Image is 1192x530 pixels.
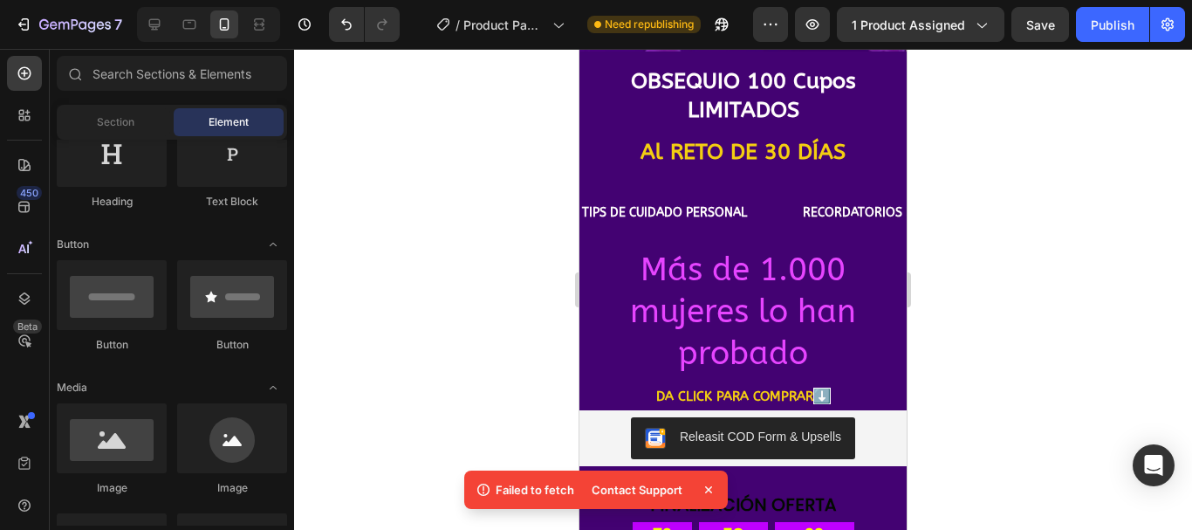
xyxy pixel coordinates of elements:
div: Image [57,480,167,496]
span: ⬇️ [234,339,251,355]
p: Failed to fetch [496,481,574,499]
input: Search Sections & Elements [57,56,287,91]
div: 22 [209,477,261,499]
span: Save [1026,17,1055,32]
button: Publish [1076,7,1149,42]
span: / [456,16,460,34]
span: Section [97,114,134,130]
div: Text Block [177,194,287,210]
span: Button [57,237,89,252]
button: Releasit COD Form & Upsells [51,368,276,410]
span: Toggle open [259,374,287,402]
div: Button [177,337,287,353]
p: RECORDATORIOS PARA TUS GOMAS [223,153,428,175]
div: 58 [134,477,175,499]
div: 72 [67,477,99,499]
div: Open Intercom Messenger [1133,444,1175,486]
button: Save [1011,7,1069,42]
span: 1 product assigned [852,16,965,34]
button: 7 [7,7,130,42]
div: Contact Support [581,478,693,502]
button: 1 product assigned [837,7,1004,42]
span: Element [209,114,249,130]
span: Product Page - [DATE] 13:44:18 [463,16,545,34]
p: FINALIZACIÓN OFERTA [2,440,325,471]
div: Beta [13,320,42,334]
div: Publish [1091,16,1134,34]
span: Need republishing [605,17,694,32]
div: Heading [57,194,167,210]
span: Toggle open [259,231,287,258]
span: Media [57,380,87,396]
img: CKKYs5695_ICEAE=.webp [65,379,86,400]
div: Undo/Redo [329,7,400,42]
p: 7 [114,14,122,35]
div: Releasit COD Form & Upsells [100,379,262,397]
iframe: Design area [579,49,907,530]
div: Image [177,480,287,496]
div: 450 [17,186,42,200]
p: DA CLICK PARA COMPRAR [2,335,325,360]
div: Button [57,337,167,353]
